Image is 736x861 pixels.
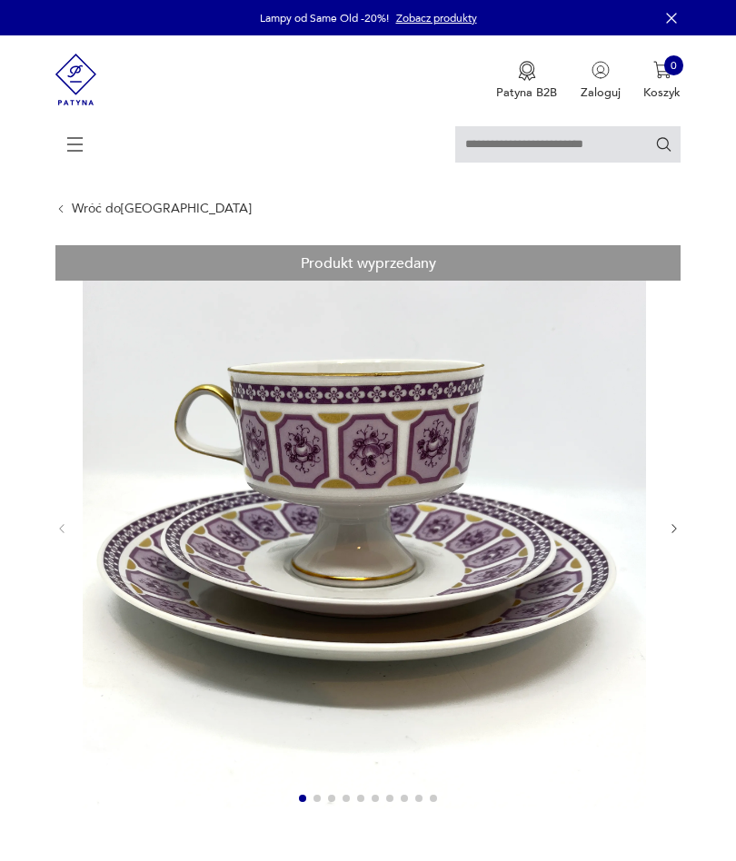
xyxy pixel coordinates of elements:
a: Wróć do[GEOGRAPHIC_DATA] [72,202,252,216]
p: Zaloguj [581,84,621,101]
img: Ikonka użytkownika [592,61,610,79]
a: Ikona medaluPatyna B2B [496,61,557,101]
button: Patyna B2B [496,61,557,101]
img: Patyna - sklep z meblami i dekoracjami vintage [55,35,97,124]
img: Ikona koszyka [653,61,671,79]
a: Zobacz produkty [396,11,477,25]
img: Zdjęcie produktu Zestaw śniadaniowy trio Lichte Fine China, Niemcy, lata 70. [83,245,646,808]
p: Patyna B2B [496,84,557,101]
p: Koszyk [643,84,681,101]
div: 0 [664,55,684,75]
button: 0Koszyk [643,61,681,101]
div: Produkt wyprzedany [55,245,681,281]
button: Zaloguj [581,61,621,101]
img: Ikona medalu [518,61,536,81]
button: Szukaj [655,135,672,153]
p: Lampy od Same Old -20%! [260,11,389,25]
